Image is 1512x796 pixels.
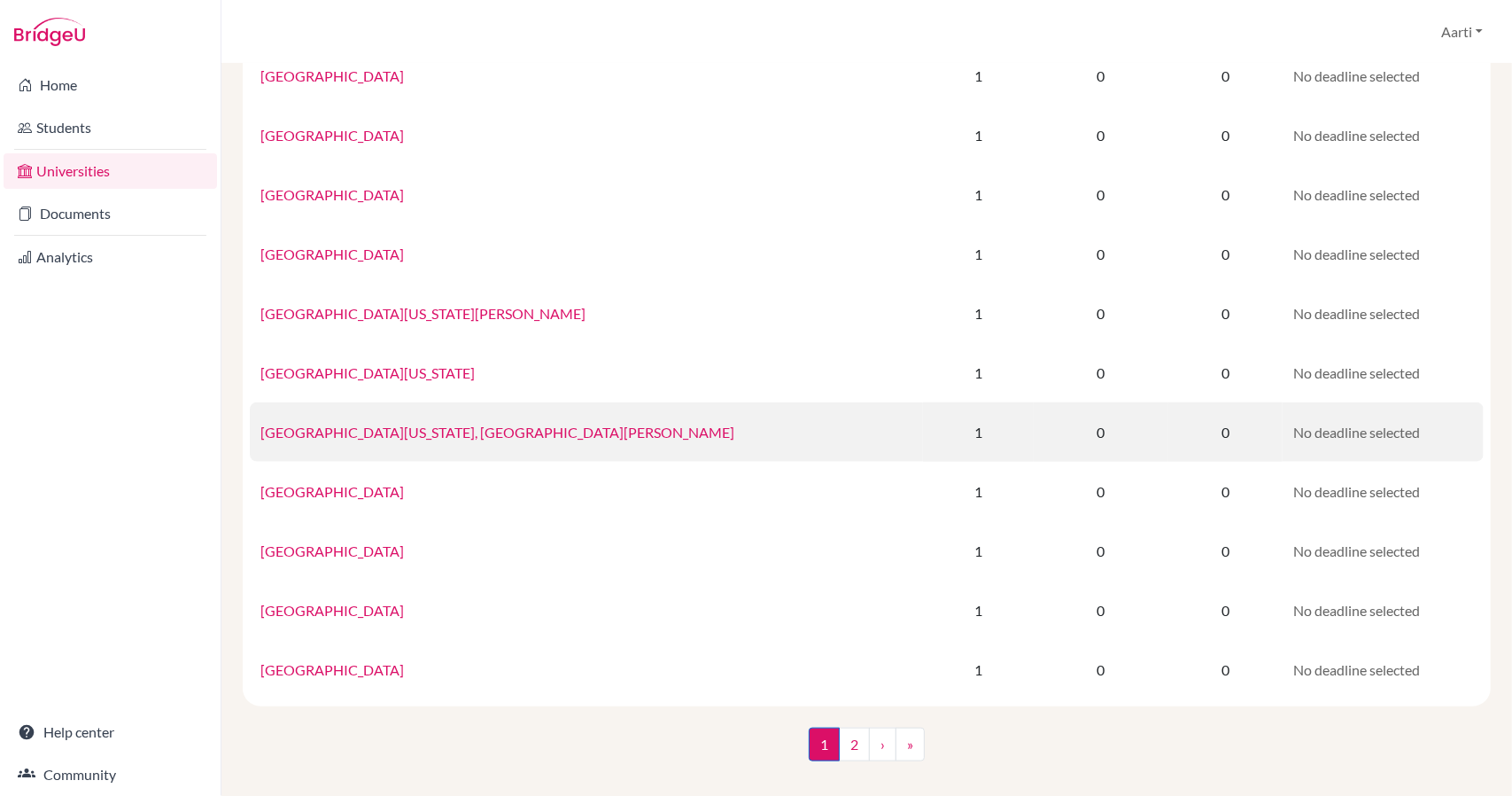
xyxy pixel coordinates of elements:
[1293,542,1420,559] span: No deadline selected
[1034,402,1168,462] td: 0
[1034,46,1168,105] td: 0
[260,246,404,262] a: [GEOGRAPHIC_DATA]
[1168,521,1283,581] td: 0
[923,521,1034,581] td: 1
[1293,661,1420,678] span: No deadline selected
[1293,602,1420,619] span: No deadline selected
[4,67,217,103] a: Home
[1293,186,1420,203] span: No deadline selected
[923,224,1034,284] td: 1
[1168,224,1283,284] td: 0
[923,165,1034,224] td: 1
[1293,424,1420,441] span: No deadline selected
[4,196,217,231] a: Documents
[260,661,404,678] a: [GEOGRAPHIC_DATA]
[923,105,1034,165] td: 1
[923,640,1034,699] td: 1
[1293,67,1420,84] span: No deadline selected
[1168,462,1283,521] td: 0
[923,402,1034,462] td: 1
[1168,284,1283,343] td: 0
[1168,581,1283,640] td: 0
[1168,105,1283,165] td: 0
[4,153,217,189] a: Universities
[260,305,585,322] a: [GEOGRAPHIC_DATA][US_STATE][PERSON_NAME]
[1034,165,1168,224] td: 0
[1034,105,1168,165] td: 0
[1168,402,1283,462] td: 0
[4,714,217,750] a: Help center
[260,67,404,84] a: [GEOGRAPHIC_DATA]
[14,18,85,46] img: Bridge-U
[1034,462,1168,521] td: 0
[1034,581,1168,640] td: 0
[260,483,404,500] a: [GEOGRAPHIC_DATA]
[1168,46,1283,105] td: 0
[923,46,1034,105] td: 1
[4,239,217,275] a: Analytics
[923,343,1034,402] td: 1
[923,284,1034,343] td: 1
[1293,364,1420,381] span: No deadline selected
[1168,640,1283,699] td: 0
[1168,165,1283,224] td: 0
[1034,343,1168,402] td: 0
[260,364,475,381] a: [GEOGRAPHIC_DATA][US_STATE]
[923,462,1034,521] td: 1
[1034,521,1168,581] td: 0
[1034,640,1168,699] td: 0
[1433,15,1491,49] button: Aarti
[260,602,404,619] a: [GEOGRAPHIC_DATA]
[4,757,217,792] a: Community
[809,728,840,761] span: 1
[896,728,925,761] a: »
[1293,305,1420,322] span: No deadline selected
[869,728,896,761] a: ›
[809,728,925,776] nav: ...
[260,542,404,559] a: [GEOGRAPHIC_DATA]
[260,186,404,203] a: [GEOGRAPHIC_DATA]
[1293,246,1420,262] span: No deadline selected
[1293,127,1420,144] span: No deadline selected
[260,127,404,144] a: [GEOGRAPHIC_DATA]
[1034,284,1168,343] td: 0
[1034,224,1168,284] td: 0
[4,110,217,145] a: Students
[1293,483,1420,500] span: No deadline selected
[923,581,1034,640] td: 1
[1168,343,1283,402] td: 0
[839,728,870,761] a: 2
[260,424,734,441] a: [GEOGRAPHIC_DATA][US_STATE], [GEOGRAPHIC_DATA][PERSON_NAME]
